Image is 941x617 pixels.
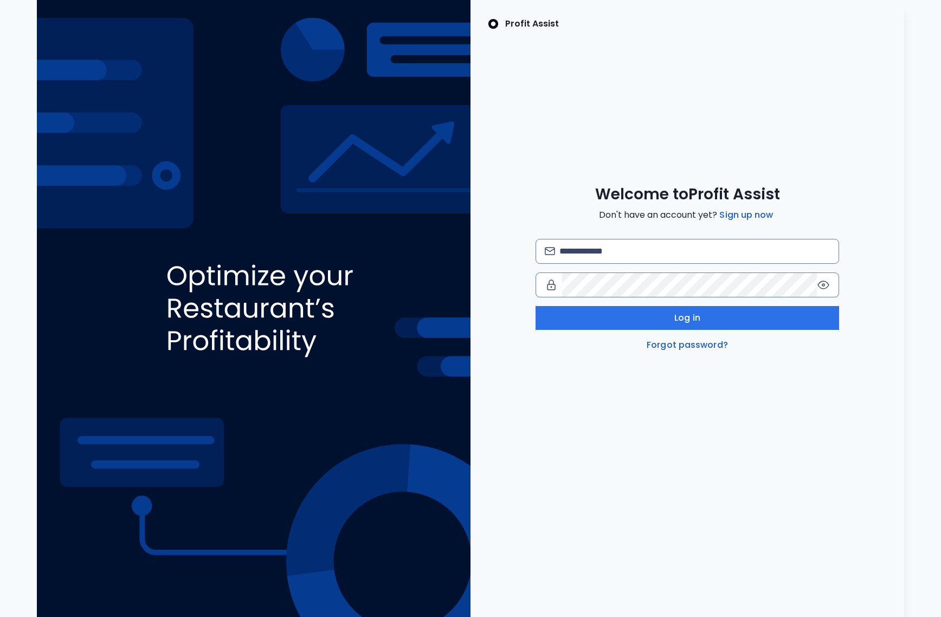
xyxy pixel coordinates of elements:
[595,185,780,204] span: Welcome to Profit Assist
[644,339,730,352] a: Forgot password?
[545,247,555,255] img: email
[717,209,775,222] a: Sign up now
[488,17,499,30] img: SpotOn Logo
[536,306,839,330] button: Log in
[674,311,700,324] span: Log in
[599,209,775,222] span: Don't have an account yet?
[505,17,559,30] p: Profit Assist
